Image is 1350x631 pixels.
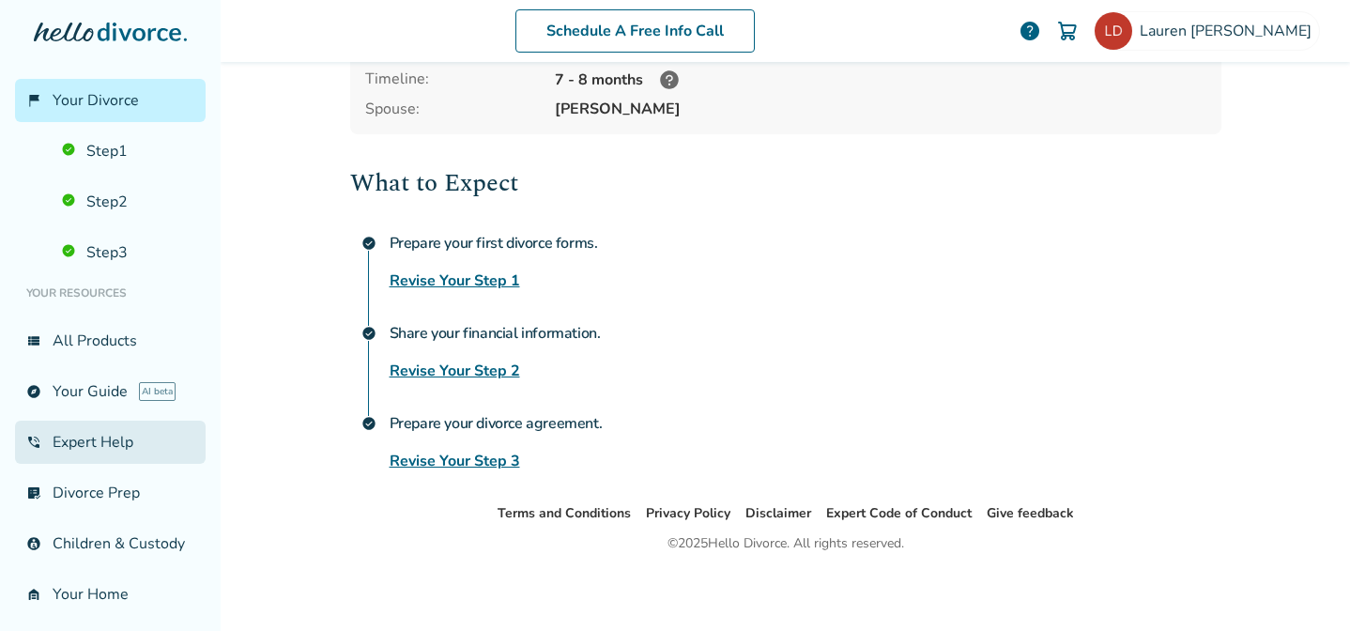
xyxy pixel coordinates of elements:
[1256,541,1350,631] iframe: Chat Widget
[26,485,41,500] span: list_alt_check
[26,587,41,602] span: garage_home
[15,370,206,413] a: exploreYour GuideAI beta
[1140,21,1319,41] span: Lauren [PERSON_NAME]
[390,405,1221,442] h4: Prepare your divorce agreement.
[667,532,904,555] div: © 2025 Hello Divorce. All rights reserved.
[1095,12,1132,50] img: Lauren DeFilippo
[15,421,206,464] a: phone_in_talkExpert Help
[390,315,1221,352] h4: Share your financial information.
[555,99,1206,119] span: [PERSON_NAME]
[365,69,540,91] div: Timeline:
[390,269,520,292] a: Revise Your Step 1
[361,326,376,341] span: check_circle
[26,333,41,348] span: view_list
[53,90,139,111] span: Your Divorce
[498,504,631,522] a: Terms and Conditions
[987,502,1074,525] li: Give feedback
[1056,20,1079,42] img: Cart
[26,384,41,399] span: explore
[15,79,206,122] a: flag_2Your Divorce
[15,573,206,616] a: garage_homeYour Home
[26,536,41,551] span: account_child
[826,504,972,522] a: Expert Code of Conduct
[350,164,1221,202] h2: What to Expect
[555,69,1206,91] div: 7 - 8 months
[745,502,811,525] li: Disclaimer
[15,274,206,312] li: Your Resources
[361,416,376,431] span: check_circle
[390,224,1221,262] h4: Prepare your first divorce forms.
[15,471,206,515] a: list_alt_checkDivorce Prep
[26,435,41,450] span: phone_in_talk
[51,180,206,223] a: Step2
[15,522,206,565] a: account_childChildren & Custody
[15,319,206,362] a: view_listAll Products
[51,130,206,173] a: Step1
[646,504,730,522] a: Privacy Policy
[1019,20,1041,42] a: help
[390,360,520,382] a: Revise Your Step 2
[390,450,520,472] a: Revise Your Step 3
[26,93,41,108] span: flag_2
[51,231,206,274] a: Step3
[515,9,755,53] a: Schedule A Free Info Call
[139,382,176,401] span: AI beta
[365,99,540,119] span: Spouse:
[361,236,376,251] span: check_circle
